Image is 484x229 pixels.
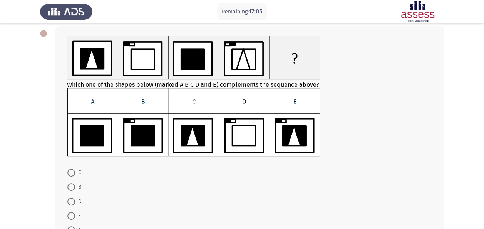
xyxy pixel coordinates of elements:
[67,88,320,157] img: UkFYYV8wODVfQi5wbmcxNjkxMzI0Mjg1NTM4.png
[222,7,262,17] p: Remaining:
[67,36,320,79] img: UkFYYV8wODVfQSAucG5nMTY5MTMyNDI3ODA3NQ==.png
[249,8,262,15] span: 17:05
[75,168,81,177] span: C
[40,1,92,22] img: Assess Talent Management logo
[67,36,432,158] div: Which one of the shapes below (marked A B C D and E) complements the sequence above?
[75,197,82,206] span: D
[75,211,81,221] span: E
[75,182,81,192] span: B
[392,1,444,22] img: Assessment logo of ASSESS Focus 4 Module Assessment (EN/AR) (Advanced - IB)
